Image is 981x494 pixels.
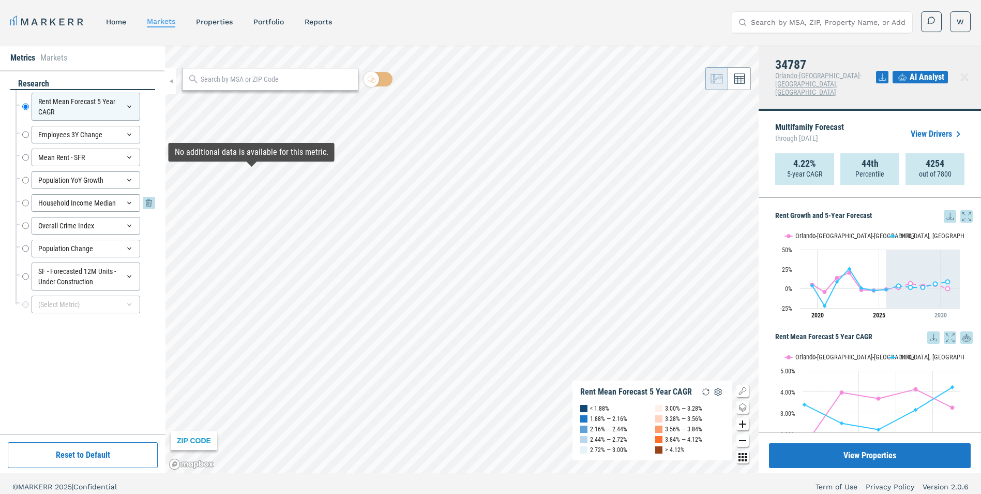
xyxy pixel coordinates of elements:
span: © [12,483,18,491]
div: research [10,78,155,90]
div: > 4.12% [665,445,685,455]
button: Show/Hide Legend Map Button [736,385,749,397]
button: Show Orlando-Kissimmee-Sanford, FL [785,232,878,240]
text: 2.00% [780,431,795,438]
path: Tuesday, 14 Jul, 17:00, 3.39. 34787. [803,402,807,406]
text: 3.00% [780,410,795,417]
strong: 4.22% [793,158,816,169]
p: 5-year CAGR [787,169,822,179]
div: SF - Forecasted 12M Units - Under Construction [32,263,140,290]
p: out of 7800 [919,169,952,179]
a: Privacy Policy [866,482,914,492]
path: Tuesday, 29 Jul, 17:00, -1.35. 34787. [884,287,888,292]
div: Household Income Median [32,194,140,212]
tspan: 2020 [811,312,824,319]
path: Saturday, 29 Jul, 17:00, 1.61. 34787. [921,285,925,289]
h5: Rent Mean Forecast 5 Year CAGR [775,331,973,344]
div: 3.84% — 4.12% [665,434,702,445]
strong: 4254 [926,158,944,169]
path: Friday, 14 Jul, 17:00, 2.21. 34787. [877,427,881,431]
div: < 1.88% [590,403,609,414]
text: -25% [780,305,792,312]
img: Reload Legend [700,386,712,398]
span: AI Analyst [910,71,944,83]
span: W [957,17,964,27]
p: Percentile [855,169,884,179]
div: (Select Metric) [32,296,140,313]
a: Version 2.0.6 [923,482,969,492]
span: MARKERR [18,483,55,491]
text: 25% [782,266,792,273]
path: Monday, 29 Jul, 17:00, 3.68. 34787. [810,284,814,288]
path: Wednesday, 29 Jul, 17:00, -22.34. 34787. [823,304,827,308]
a: Portfolio [253,18,284,26]
text: 50% [782,246,792,254]
text: 4.00% [780,389,795,396]
div: ZIP CODE [171,431,217,450]
li: Markets [40,52,67,64]
li: Metrics [10,52,35,64]
button: Other options map button [736,451,749,463]
tspan: 2030 [934,312,947,319]
path: Wednesday, 29 Jul, 17:00, -4.33. Orlando-Kissimmee-Sanford, FL. [823,290,827,294]
a: markets [147,17,175,25]
div: Rent Mean Forecast 5 Year CAGR. Highcharts interactive chart. [775,344,973,473]
canvas: Map [165,46,759,473]
svg: Interactive chart [775,344,965,473]
div: Mean Rent - SFR [32,149,140,166]
div: Population Change [32,240,140,257]
path: Friday, 29 Jul, 17:00, 25.2. 34787. [848,267,852,271]
text: 0% [785,285,792,293]
a: home [106,18,126,26]
h4: 34787 [775,58,876,71]
input: Search by MSA, ZIP, Property Name, or Address [751,12,906,33]
div: Rent Growth and 5-Year Forecast. Highcharts interactive chart. [775,223,973,326]
path: Wednesday, 29 Jul, 17:00, 3.39. 34787. [897,284,901,288]
a: Term of Use [816,482,857,492]
g: 34787, line 4 of 4 with 5 data points. [897,280,950,289]
a: reports [305,18,332,26]
span: Orlando-[GEOGRAPHIC_DATA]-[GEOGRAPHIC_DATA], [GEOGRAPHIC_DATA] [775,71,862,96]
path: Sunday, 14 Jul, 17:00, 3.25. Orlando-Kissimmee-Sanford, FL. [950,405,955,410]
button: View Properties [769,443,971,468]
a: Mapbox logo [169,458,214,470]
path: Monday, 29 Jul, 17:00, -2.44. 34787. [872,288,876,293]
text: 5.00% [780,368,795,375]
path: Saturday, 14 Jul, 17:00, 3.14. 34787. [914,408,918,412]
div: Overall Crime Index [32,217,140,235]
div: 2.72% — 3.00% [590,445,627,455]
svg: Interactive chart [775,223,965,326]
button: Reset to Default [8,442,158,468]
path: Saturday, 29 Jul, 17:00, 0.56. 34787. [859,286,864,290]
div: 3.00% — 3.28% [665,403,702,414]
path: Thursday, 29 Jul, 17:00, 1.63. 34787. [909,285,913,289]
h5: Rent Growth and 5-Year Forecast [775,210,973,223]
div: Rent Mean Forecast 5 Year CAGR [580,387,692,397]
img: Settings [712,386,725,398]
strong: 44th [862,158,879,169]
path: Thursday, 29 Jul, 17:00, 8.68. 34787. [835,280,839,284]
path: Thursday, 29 Jul, 17:00, 6.56. Orlando-Kissimmee-Sanford, FL. [909,281,913,285]
path: Monday, 29 Jul, 17:00, 8.65. 34787. [946,280,950,284]
div: Population YoY Growth [32,171,140,189]
button: W [950,11,971,32]
button: AI Analyst [893,71,948,83]
a: View Drivers [911,128,964,140]
div: Employees 3Y Change [32,126,140,143]
div: Rent Mean Forecast 5 Year CAGR [32,93,140,121]
path: Friday, 14 Jul, 17:00, 3.68. Orlando-Kissimmee-Sanford, FL. [877,397,881,401]
tspan: 2025 [873,312,885,319]
input: Search by MSA or ZIP Code [201,74,353,85]
span: through [DATE] [775,132,844,145]
div: 1.88% — 2.16% [590,414,627,424]
button: Show 34787 [889,232,916,240]
path: Sunday, 29 Jul, 17:00, 5.99. 34787. [933,282,938,286]
div: 2.16% — 2.44% [590,424,627,434]
text: 34787 [899,353,915,361]
path: Saturday, 14 Jul, 17:00, 4.12. Orlando-Kissimmee-Sanford, FL. [914,387,918,391]
button: Change style map button [736,401,749,414]
path: Monday, 29 Jul, 17:00, -0.16. Orlando-Kissimmee-Sanford, FL. [946,286,950,290]
span: 2025 | [55,483,73,491]
div: 2.44% — 2.72% [590,434,627,445]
